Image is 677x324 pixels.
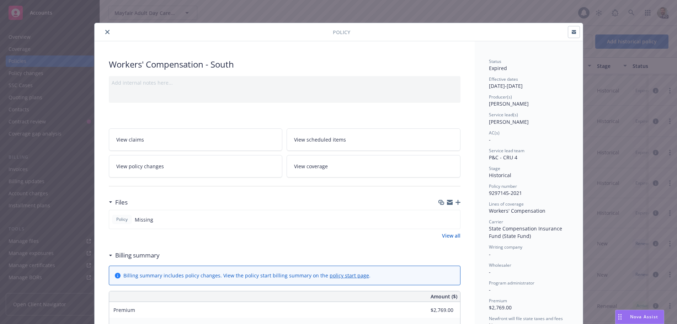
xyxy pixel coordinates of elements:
[489,130,500,136] span: AC(s)
[489,183,517,189] span: Policy number
[615,310,664,324] button: Nova Assist
[489,315,563,322] span: Newfront will file state taxes and fees
[489,225,564,239] span: State Compensation Insurance Fund (State Fund)
[489,154,517,161] span: P&C - CRU 4
[431,293,457,300] span: Amount ($)
[489,262,511,268] span: Wholesaler
[489,136,491,143] span: -
[287,155,460,177] a: View coverage
[489,304,512,311] span: $2,769.00
[103,28,112,36] button: close
[489,286,491,293] span: -
[115,251,160,260] h3: Billing summary
[411,305,458,315] input: 0.00
[489,244,522,250] span: Writing company
[115,198,128,207] h3: Files
[109,155,283,177] a: View policy changes
[116,163,164,170] span: View policy changes
[109,128,283,151] a: View claims
[294,136,346,143] span: View scheduled items
[109,58,460,70] div: Workers' Compensation - South
[489,76,569,90] div: [DATE] - [DATE]
[489,165,500,171] span: Stage
[123,272,371,279] div: Billing summary includes policy changes. View the policy start billing summary on the .
[135,216,153,223] span: Missing
[489,172,511,179] span: Historical
[489,58,501,64] span: Status
[294,163,328,170] span: View coverage
[333,28,350,36] span: Policy
[489,207,545,214] span: Workers' Compensation
[489,100,529,107] span: [PERSON_NAME]
[489,298,507,304] span: Premium
[489,251,491,257] span: -
[112,79,458,86] div: Add internal notes here...
[489,94,512,100] span: Producer(s)
[287,128,460,151] a: View scheduled items
[489,118,529,125] span: [PERSON_NAME]
[489,190,522,196] span: 9297145-2021
[615,310,624,324] div: Drag to move
[489,112,518,118] span: Service lead(s)
[489,65,507,71] span: Expired
[115,216,129,223] span: Policy
[109,198,128,207] div: Files
[489,148,524,154] span: Service lead team
[489,280,534,286] span: Program administrator
[330,272,369,279] a: policy start page
[489,219,503,225] span: Carrier
[489,76,518,82] span: Effective dates
[630,314,658,320] span: Nova Assist
[489,201,524,207] span: Lines of coverage
[109,251,160,260] div: Billing summary
[442,232,460,239] a: View all
[113,307,135,313] span: Premium
[489,269,491,275] span: -
[116,136,144,143] span: View claims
